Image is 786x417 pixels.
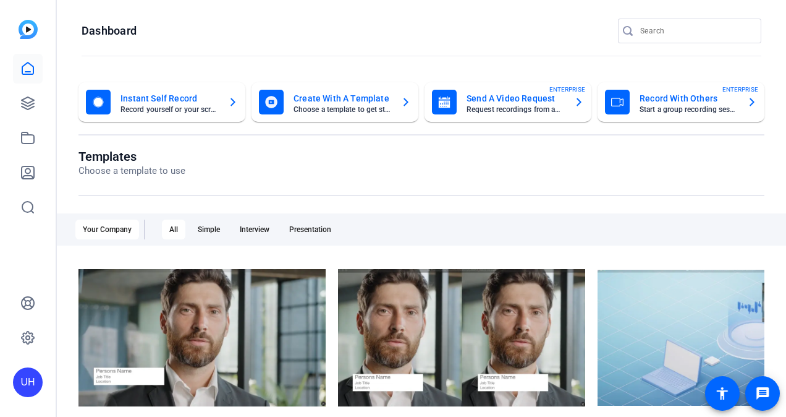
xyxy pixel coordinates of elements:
[282,220,339,239] div: Presentation
[251,82,418,122] button: Create With A TemplateChoose a template to get started
[294,91,391,106] mat-card-title: Create With A Template
[19,20,38,39] img: blue-gradient.svg
[640,24,751,38] input: Search
[467,106,564,113] mat-card-subtitle: Request recordings from anyone, anywhere
[232,220,277,239] div: Interview
[78,149,185,164] h1: Templates
[294,106,391,113] mat-card-subtitle: Choose a template to get started
[78,164,185,178] p: Choose a template to use
[120,91,218,106] mat-card-title: Instant Self Record
[425,82,591,122] button: Send A Video RequestRequest recordings from anyone, anywhereENTERPRISE
[120,106,218,113] mat-card-subtitle: Record yourself or your screen
[82,24,137,38] h1: Dashboard
[640,106,737,113] mat-card-subtitle: Start a group recording session
[13,368,43,397] div: UH
[598,82,764,122] button: Record With OthersStart a group recording sessionENTERPRISE
[722,85,758,94] span: ENTERPRISE
[549,85,585,94] span: ENTERPRISE
[755,386,770,401] mat-icon: message
[640,91,737,106] mat-card-title: Record With Others
[78,82,245,122] button: Instant Self RecordRecord yourself or your screen
[162,220,185,239] div: All
[467,91,564,106] mat-card-title: Send A Video Request
[190,220,227,239] div: Simple
[715,386,730,401] mat-icon: accessibility
[75,220,139,239] div: Your Company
